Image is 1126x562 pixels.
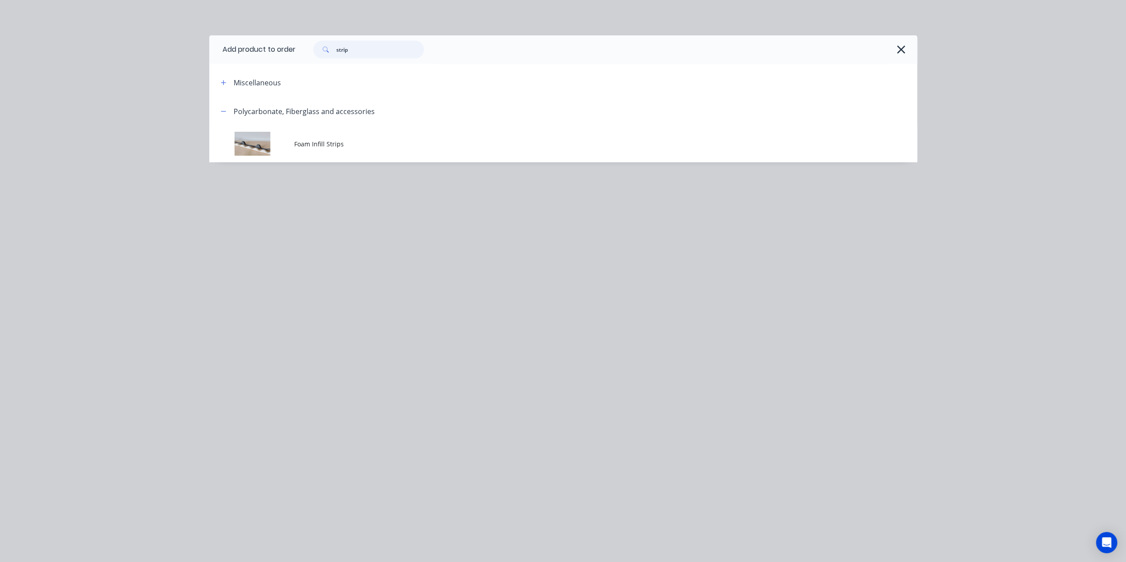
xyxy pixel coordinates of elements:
[234,106,375,117] div: Polycarbonate, Fiberglass and accessories
[234,77,281,88] div: Miscellaneous
[336,41,424,58] input: Search...
[1096,532,1117,553] div: Open Intercom Messenger
[209,35,296,64] div: Add product to order
[294,139,792,149] span: Foam Infill Strips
